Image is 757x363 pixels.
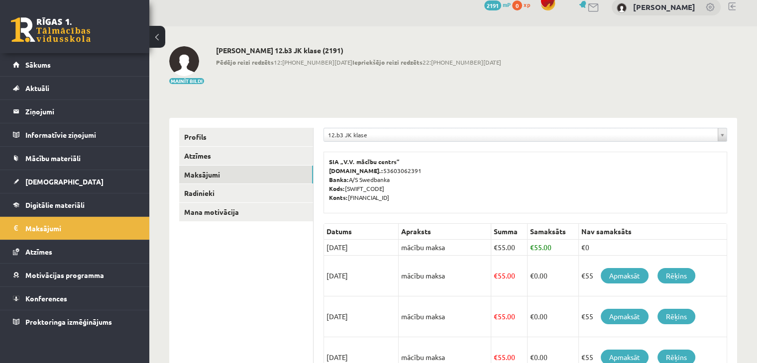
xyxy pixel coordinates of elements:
a: Ziņojumi [13,100,137,123]
span: mP [503,0,511,8]
th: Summa [491,224,528,240]
a: Sākums [13,53,137,76]
td: 0.00 [528,296,579,337]
span: Konferences [25,294,67,303]
a: Konferences [13,287,137,310]
a: Maksājumi [13,217,137,240]
b: Pēdējo reizi redzēts [216,58,274,66]
a: [DEMOGRAPHIC_DATA] [13,170,137,193]
h2: [PERSON_NAME] 12.b3 JK klase (2191) [216,46,501,55]
span: [DEMOGRAPHIC_DATA] [25,177,104,186]
th: Samaksāts [528,224,579,240]
span: € [494,353,498,362]
a: Mana motivācija [179,203,313,221]
td: [DATE] [324,256,399,296]
a: Atzīmes [13,240,137,263]
a: [PERSON_NAME] [633,2,695,12]
span: Aktuāli [25,84,49,92]
span: xp [524,0,530,8]
a: Profils [179,128,313,146]
b: Konts: [329,193,348,201]
td: [DATE] [324,240,399,256]
a: Rēķins [657,268,695,283]
span: 12.b3 JK klase [328,128,714,141]
td: 55.00 [491,256,528,296]
a: Proktoringa izmēģinājums [13,310,137,333]
span: Proktoringa izmēģinājums [25,317,112,326]
span: 2191 [484,0,501,10]
a: Maksājumi [179,166,313,184]
a: Radinieki [179,184,313,202]
b: [DOMAIN_NAME].: [329,167,383,175]
b: Banka: [329,176,349,183]
legend: Ziņojumi [25,100,137,123]
a: Apmaksāt [601,268,649,283]
td: €55 [579,256,727,296]
th: Apraksts [399,224,491,240]
a: Informatīvie ziņojumi [13,123,137,146]
span: Sākums [25,60,51,69]
b: Iepriekšējo reizi redzēts [352,58,423,66]
td: [DATE] [324,296,399,337]
span: 12:[PHONE_NUMBER][DATE] 22:[PHONE_NUMBER][DATE] [216,58,501,67]
a: Motivācijas programma [13,264,137,286]
span: € [530,353,534,362]
span: 0 [512,0,522,10]
legend: Informatīvie ziņojumi [25,123,137,146]
span: Mācību materiāli [25,154,81,163]
a: Digitālie materiāli [13,193,137,216]
th: Datums [324,224,399,240]
td: €55 [579,296,727,337]
th: Nav samaksāts [579,224,727,240]
legend: Maksājumi [25,217,137,240]
td: mācību maksa [399,240,491,256]
td: mācību maksa [399,256,491,296]
span: € [530,271,534,280]
b: SIA „V.V. mācību centrs” [329,158,400,166]
a: 2191 mP [484,0,511,8]
td: €0 [579,240,727,256]
span: € [494,271,498,280]
b: Kods: [329,184,345,192]
span: Digitālie materiāli [25,200,85,209]
a: Rēķins [657,309,695,324]
a: Apmaksāt [601,309,649,324]
span: € [494,243,498,252]
a: Mācību materiāli [13,147,137,170]
a: 0 xp [512,0,535,8]
img: Kate Uļjanova [169,46,199,76]
td: 55.00 [528,240,579,256]
a: Atzīmes [179,147,313,165]
button: Mainīt bildi [169,78,204,84]
td: 55.00 [491,296,528,337]
td: mācību maksa [399,296,491,337]
img: Kate Uļjanova [617,3,627,13]
a: Rīgas 1. Tālmācības vidusskola [11,17,91,42]
p: 53603062391 A/S Swedbanka [SWIFT_CODE] [FINANCIAL_ID] [329,157,722,202]
span: € [530,312,534,321]
span: € [494,312,498,321]
td: 0.00 [528,256,579,296]
a: 12.b3 JK klase [324,128,727,141]
td: 55.00 [491,240,528,256]
span: Atzīmes [25,247,52,256]
span: € [530,243,534,252]
a: Aktuāli [13,77,137,99]
span: Motivācijas programma [25,271,104,279]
